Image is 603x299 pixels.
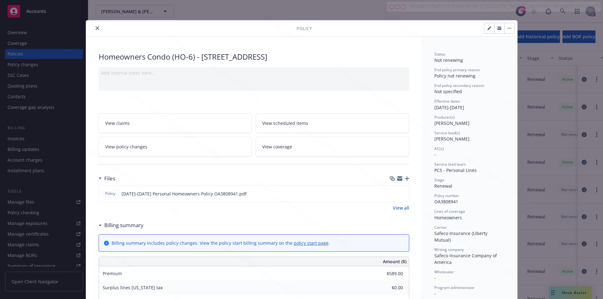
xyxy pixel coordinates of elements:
div: Homeowners [434,214,505,221]
div: Homeowners Condo (HO-6) - [STREET_ADDRESS] [99,51,409,62]
span: Safeco Insurance (Liberty Mutual) [434,230,489,243]
button: preview file [401,190,406,197]
span: - [434,152,436,158]
span: Stage [434,177,444,183]
span: Premium [103,270,122,276]
span: Writing company [434,247,464,252]
span: Amount ($) [383,258,406,265]
div: [DATE] - [DATE] [434,99,505,110]
button: download file [391,190,396,197]
div: Files [99,174,115,183]
span: Renewal [434,183,452,189]
span: Service lead team [434,162,466,167]
span: PCS - Personal Lines [434,167,477,173]
span: [PERSON_NAME] [434,120,470,126]
a: View claims [99,113,252,133]
a: View policy changes [99,137,252,157]
h3: Files [104,174,115,183]
span: Service lead(s) [434,130,460,136]
span: View claims [105,120,130,126]
span: View policy changes [105,143,147,150]
span: Status [434,51,445,57]
span: [PERSON_NAME] [434,136,470,142]
span: Policy not renewing [434,73,475,79]
span: Policy [104,191,117,196]
span: Producer(s) [434,115,455,120]
span: Not renewing [434,57,463,63]
span: End policy primary reason [434,67,480,72]
button: close [94,24,101,32]
span: View scheduled items [262,120,308,126]
span: Safeco Insurance Company of America [434,253,498,265]
a: View coverage [256,137,409,157]
span: Policy [296,25,312,32]
div: Billing summary [99,221,144,229]
span: End policy secondary reason [434,83,484,88]
span: AC(s) [434,146,444,151]
span: - [434,275,436,281]
span: Effective dates [434,99,460,104]
input: 0.00 [366,283,407,292]
a: policy start page [294,240,329,246]
span: - [434,291,436,296]
span: View coverage [262,143,292,150]
span: Wholesaler [434,269,454,275]
span: Policy number [434,193,459,198]
span: Program administrator [434,285,475,290]
div: Billing summary includes policy changes. View the policy start billing summary on the . [111,240,330,246]
a: View all [393,205,409,211]
input: 0.00 [366,269,407,278]
span: [DATE]-[DATE] Personal Homeowners Policy OA3808941.pdf [122,190,247,197]
span: Surplus lines [US_STATE] tax [103,285,163,291]
div: Add internal notes here... [101,70,407,76]
span: OA3808941 [434,199,458,205]
span: Lines of coverage [434,209,465,214]
span: Carrier [434,225,447,230]
h3: Billing summary [104,221,144,229]
span: Not specified [434,88,462,94]
a: View scheduled items [256,113,409,133]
